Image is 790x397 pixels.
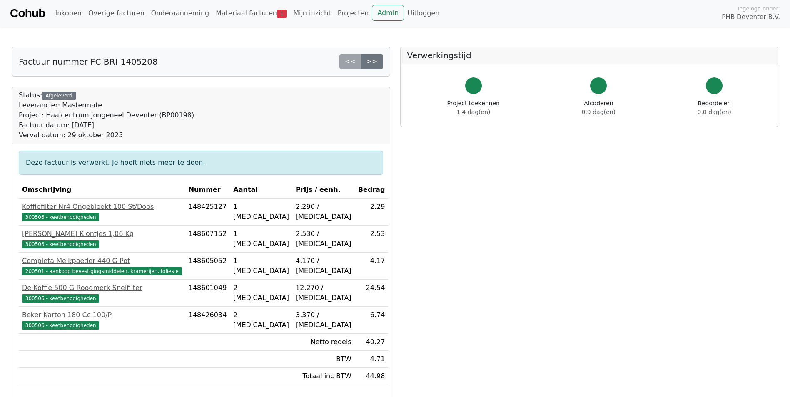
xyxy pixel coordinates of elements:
span: 300506 - keetbenodigheden [22,321,99,330]
div: Koffiefilter Nr4 Ongebleekt 100 St/Doos [22,202,182,212]
td: BTW [292,351,355,368]
div: Project: Haalcentrum Jongeneel Deventer (BP00198) [19,110,194,120]
a: Uitloggen [404,5,443,22]
a: Overige facturen [85,5,148,22]
td: 148607152 [185,226,230,253]
div: Afcoderen [582,99,616,117]
div: 12.270 / [MEDICAL_DATA] [296,283,351,303]
h5: Verwerkingstijd [407,50,772,60]
td: 4.17 [355,253,389,280]
th: Prijs / eenh. [292,181,355,198]
div: Factuur datum: [DATE] [19,120,194,130]
span: 1.4 dag(en) [456,109,490,115]
th: Aantal [230,181,292,198]
div: 1 [MEDICAL_DATA] [233,229,289,249]
a: Projecten [334,5,372,22]
span: 300506 - keetbenodigheden [22,240,99,248]
div: Deze factuur is verwerkt. Je hoeft niets meer te doen. [19,151,383,175]
td: 4.71 [355,351,389,368]
a: Koffiefilter Nr4 Ongebleekt 100 St/Doos300506 - keetbenodigheden [22,202,182,222]
h5: Factuur nummer FC-BRI-1405208 [19,57,158,67]
td: 44.98 [355,368,389,385]
div: Project toekennen [447,99,500,117]
a: Inkopen [52,5,85,22]
span: 300506 - keetbenodigheden [22,294,99,303]
th: Omschrijving [19,181,185,198]
div: 2.530 / [MEDICAL_DATA] [296,229,351,249]
span: Ingelogd onder: [738,5,780,12]
a: >> [361,54,383,69]
div: 2.290 / [MEDICAL_DATA] [296,202,351,222]
div: Completa Melkpoeder 440 G Pot [22,256,182,266]
div: 1 [MEDICAL_DATA] [233,256,289,276]
td: 148426034 [185,307,230,334]
div: 1 [MEDICAL_DATA] [233,202,289,222]
td: 148601049 [185,280,230,307]
td: 6.74 [355,307,389,334]
div: 4.170 / [MEDICAL_DATA] [296,256,351,276]
a: [PERSON_NAME] Klontjes 1,06 Kg300506 - keetbenodigheden [22,229,182,249]
a: Onderaanneming [148,5,212,22]
td: 40.27 [355,334,389,351]
a: De Koffie 500 G Roodmerk Snelfilter300506 - keetbenodigheden [22,283,182,303]
td: 2.53 [355,226,389,253]
div: [PERSON_NAME] Klontjes 1,06 Kg [22,229,182,239]
div: Beker Karton 180 Cc 100/P [22,310,182,320]
div: Status: [19,90,194,140]
span: 1 [277,10,287,18]
span: 300506 - keetbenodigheden [22,213,99,221]
th: Bedrag [355,181,389,198]
th: Nummer [185,181,230,198]
a: Materiaal facturen1 [212,5,290,22]
td: 2.29 [355,198,389,226]
td: 24.54 [355,280,389,307]
td: 148425127 [185,198,230,226]
div: Verval datum: 29 oktober 2025 [19,130,194,140]
span: 200501 - aankoop bevestigingsmiddelen, kramerijen, folies e [22,267,182,275]
td: Totaal inc BTW [292,368,355,385]
div: Afgeleverd [42,92,75,100]
td: 148605052 [185,253,230,280]
a: Beker Karton 180 Cc 100/P300506 - keetbenodigheden [22,310,182,330]
a: Mijn inzicht [290,5,334,22]
div: De Koffie 500 G Roodmerk Snelfilter [22,283,182,293]
div: Beoordelen [698,99,731,117]
a: Admin [372,5,404,21]
a: Completa Melkpoeder 440 G Pot200501 - aankoop bevestigingsmiddelen, kramerijen, folies e [22,256,182,276]
div: 2 [MEDICAL_DATA] [233,283,289,303]
div: Leverancier: Mastermate [19,100,194,110]
td: Netto regels [292,334,355,351]
a: Cohub [10,3,45,23]
div: 3.370 / [MEDICAL_DATA] [296,310,351,330]
span: 0.9 dag(en) [582,109,616,115]
span: 0.0 dag(en) [698,109,731,115]
div: 2 [MEDICAL_DATA] [233,310,289,330]
span: PHB Deventer B.V. [722,12,780,22]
